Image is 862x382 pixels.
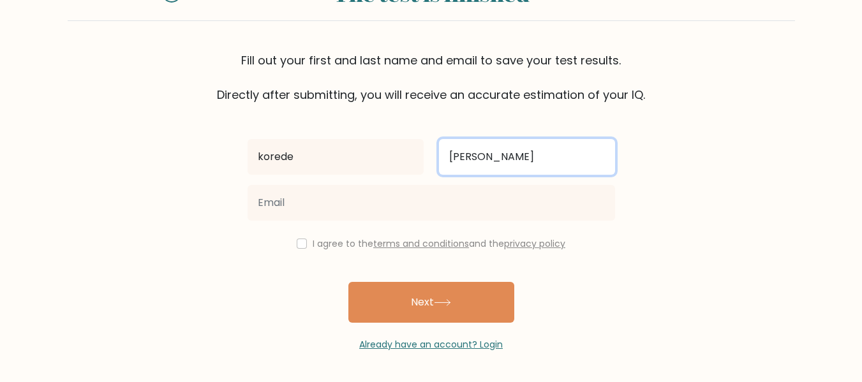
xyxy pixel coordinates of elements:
[248,139,424,175] input: First name
[348,282,514,323] button: Next
[248,185,615,221] input: Email
[439,139,615,175] input: Last name
[373,237,469,250] a: terms and conditions
[359,338,503,351] a: Already have an account? Login
[313,237,565,250] label: I agree to the and the
[68,52,795,103] div: Fill out your first and last name and email to save your test results. Directly after submitting,...
[504,237,565,250] a: privacy policy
